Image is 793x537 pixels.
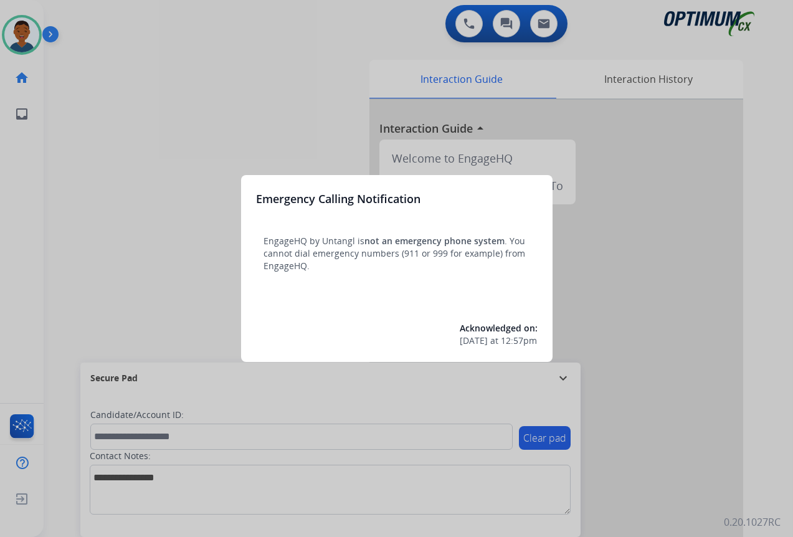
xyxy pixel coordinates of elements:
[364,235,505,247] span: not an emergency phone system
[256,190,420,207] h3: Emergency Calling Notification
[724,515,781,530] p: 0.20.1027RC
[460,322,538,334] span: Acknowledged on:
[501,335,537,347] span: 12:57pm
[264,235,530,272] p: EngageHQ by Untangl is . You cannot dial emergency numbers (911 or 999 for example) from EngageHQ.
[460,335,488,347] span: [DATE]
[460,335,538,347] div: at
